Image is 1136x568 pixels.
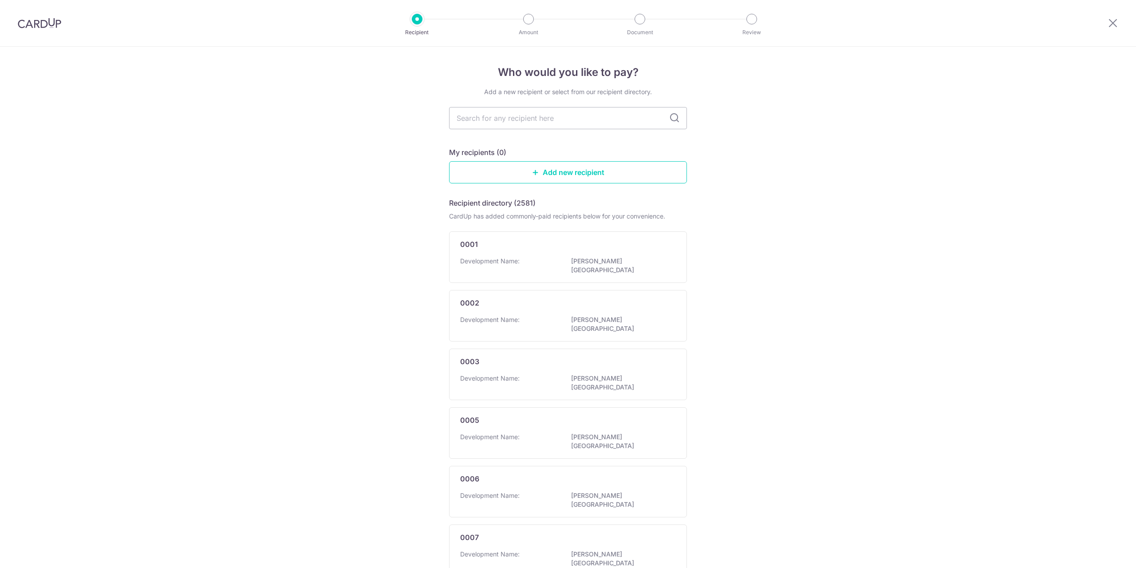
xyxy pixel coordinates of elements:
h4: Who would you like to pay? [449,64,687,80]
p: 0001 [460,239,478,250]
p: Review [719,28,785,37]
p: Development Name: [460,433,520,441]
h5: My recipients (0) [449,147,506,158]
p: [PERSON_NAME][GEOGRAPHIC_DATA] [571,550,671,568]
p: 0007 [460,532,479,543]
p: Development Name: [460,315,520,324]
p: [PERSON_NAME][GEOGRAPHIC_DATA] [571,257,671,274]
p: 0002 [460,298,479,308]
p: Development Name: [460,374,520,383]
p: [PERSON_NAME][GEOGRAPHIC_DATA] [571,433,671,450]
a: Add new recipient [449,161,687,183]
p: Document [607,28,673,37]
div: CardUp has added commonly-paid recipients below for your convenience. [449,212,687,221]
input: Search for any recipient here [449,107,687,129]
p: Development Name: [460,550,520,559]
p: [PERSON_NAME][GEOGRAPHIC_DATA] [571,491,671,509]
p: Amount [496,28,561,37]
img: CardUp [18,18,61,28]
p: 0005 [460,415,479,425]
p: Recipient [384,28,450,37]
h5: Recipient directory (2581) [449,198,536,208]
p: Development Name: [460,491,520,500]
div: Add a new recipient or select from our recipient directory. [449,87,687,96]
p: 0003 [460,356,479,367]
p: 0006 [460,473,479,484]
p: Development Name: [460,257,520,266]
p: [PERSON_NAME][GEOGRAPHIC_DATA] [571,315,671,333]
p: [PERSON_NAME][GEOGRAPHIC_DATA] [571,374,671,392]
